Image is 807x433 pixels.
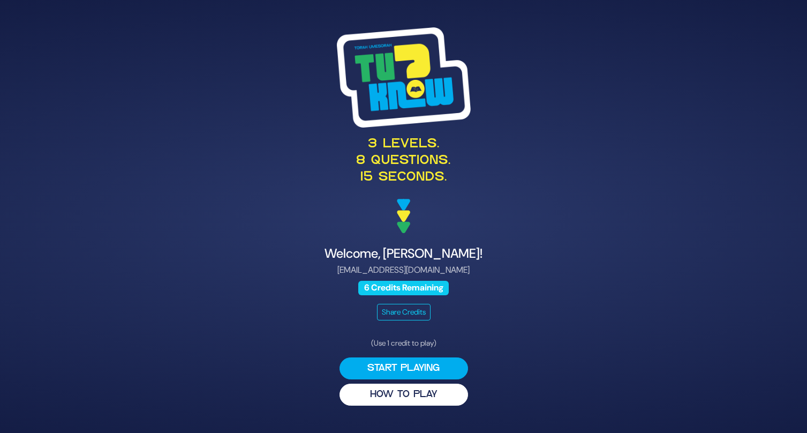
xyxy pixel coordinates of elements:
[337,27,471,127] img: Tournament Logo
[397,199,410,233] img: decoration arrows
[142,136,665,186] p: 3 levels. 8 questions. 15 seconds.
[358,281,449,295] span: 6 Credits Remaining
[340,357,468,379] button: Start Playing
[142,264,665,277] p: [EMAIL_ADDRESS][DOMAIN_NAME]
[377,304,431,320] button: Share Credits
[340,338,468,349] p: (Use 1 credit to play)
[340,384,468,406] button: HOW TO PLAY
[142,246,665,262] h4: Welcome, [PERSON_NAME]!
